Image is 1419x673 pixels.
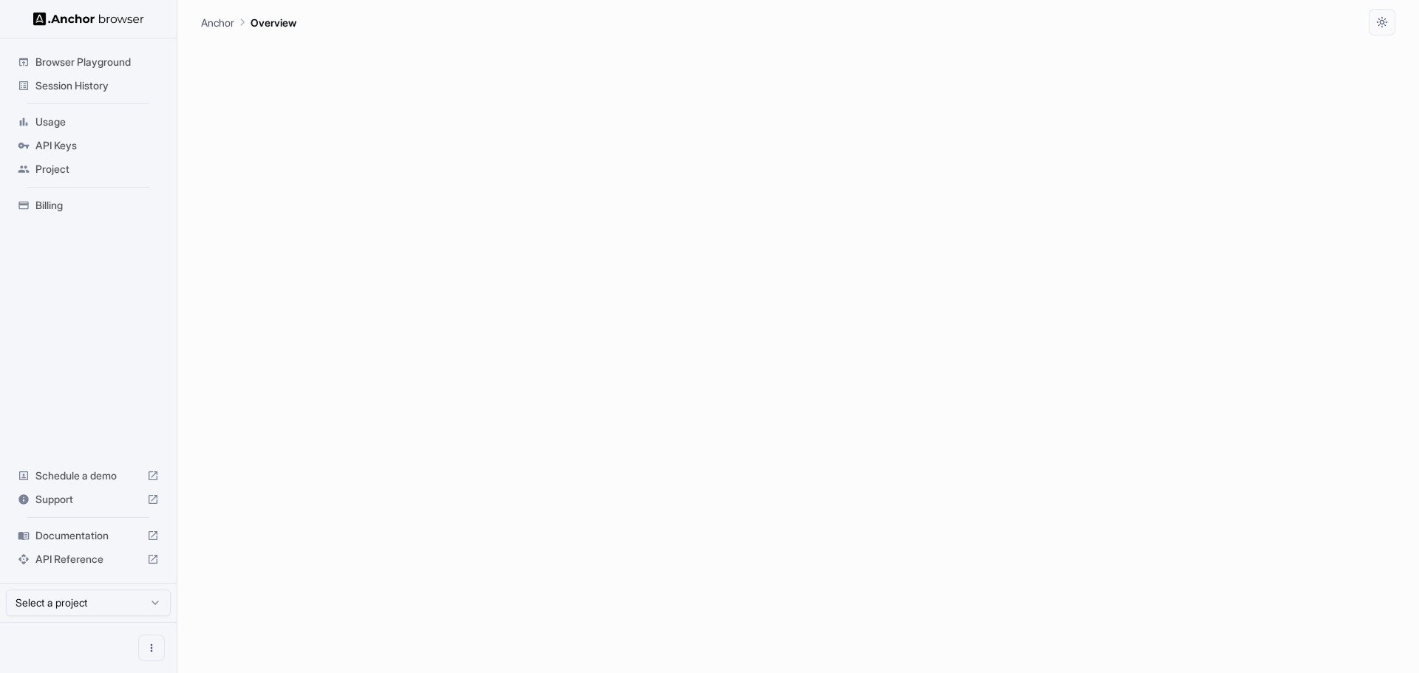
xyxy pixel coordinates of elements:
div: Schedule a demo [12,464,165,488]
span: API Reference [35,552,141,567]
span: Support [35,492,141,507]
span: Browser Playground [35,55,159,69]
p: Anchor [201,15,234,30]
nav: breadcrumb [201,14,296,30]
span: Session History [35,78,159,93]
div: Billing [12,194,165,217]
span: API Keys [35,138,159,153]
p: Overview [251,15,296,30]
div: Usage [12,110,165,134]
span: Schedule a demo [35,468,141,483]
span: Billing [35,198,159,213]
img: Anchor Logo [33,12,144,26]
span: Usage [35,115,159,129]
button: Open menu [138,635,165,661]
div: Browser Playground [12,50,165,74]
div: Project [12,157,165,181]
div: Documentation [12,524,165,547]
span: Documentation [35,528,141,543]
div: API Keys [12,134,165,157]
div: Support [12,488,165,511]
span: Project [35,162,159,177]
div: API Reference [12,547,165,571]
div: Session History [12,74,165,98]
